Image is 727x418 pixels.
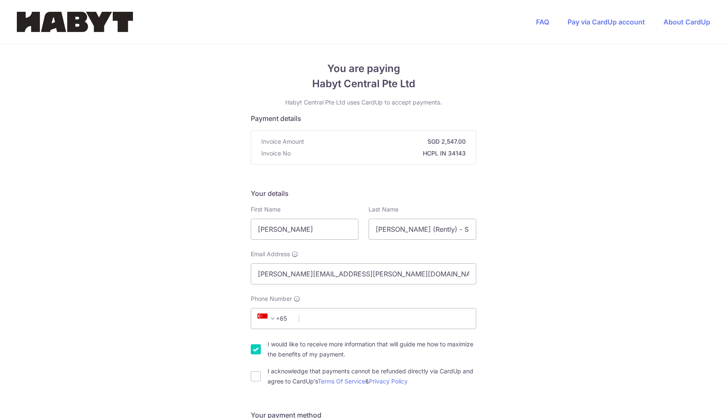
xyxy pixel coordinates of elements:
p: Habyt Central Pte Ltd uses CardUp to accept payments. [251,98,476,107]
a: FAQ [536,18,549,26]
a: Terms Of Service [318,378,365,385]
label: I acknowledge that payments cannot be refunded directly via CardUp and agree to CardUp’s & [268,366,476,386]
label: Last Name [369,205,398,214]
h5: Payment details [251,113,476,123]
label: I would like to receive more information that will guide me how to maximize the benefits of my pa... [268,339,476,359]
span: Habyt Central Pte Ltd [251,76,476,91]
strong: SGD 2,547.00 [308,137,466,146]
label: First Name [251,205,281,214]
input: Email address [251,263,476,284]
span: Invoice Amount [261,137,304,146]
span: Phone Number [251,295,292,303]
strong: HCPL IN 34143 [294,149,466,158]
a: Privacy Policy [369,378,408,385]
span: Email Address [251,250,290,258]
h5: Your details [251,188,476,198]
span: +65 [257,313,278,324]
span: You are paying [251,61,476,76]
span: +65 [255,313,293,324]
input: First name [251,219,358,240]
a: Pay via CardUp account [568,18,645,26]
span: Invoice No [261,149,291,158]
input: Last name [369,219,476,240]
a: About CardUp [663,18,710,26]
